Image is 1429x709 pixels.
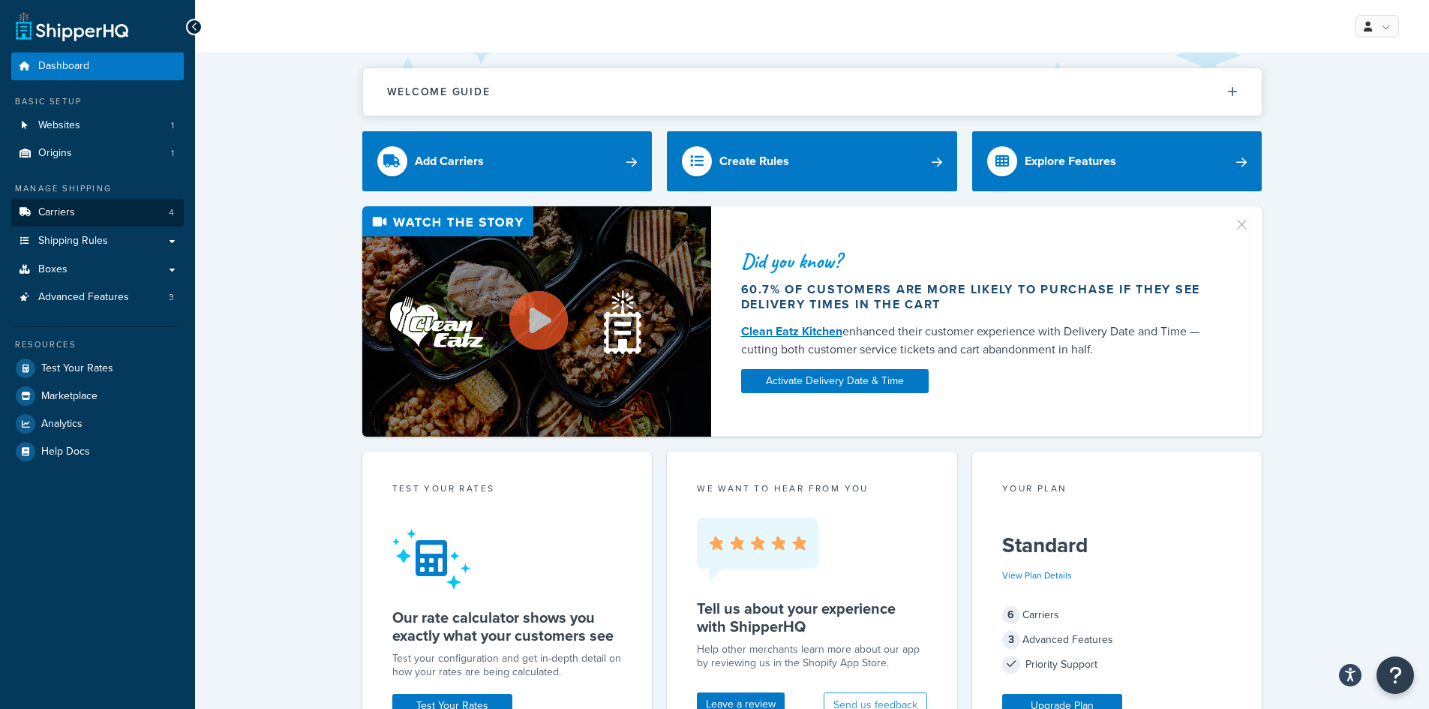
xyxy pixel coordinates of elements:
[171,147,174,160] span: 1
[667,131,957,191] a: Create Rules
[11,410,184,437] a: Analytics
[11,284,184,311] li: Advanced Features
[741,369,929,393] a: Activate Delivery Date & Time
[38,291,129,304] span: Advanced Features
[11,355,184,382] a: Test Your Rates
[11,112,184,140] li: Websites
[11,140,184,167] li: Origins
[697,599,927,635] h5: Tell us about your experience with ShipperHQ
[392,652,623,679] div: Test your configuration and get in-depth detail on how your rates are being calculated.
[11,199,184,227] a: Carriers4
[38,147,72,160] span: Origins
[1002,533,1232,557] h5: Standard
[1376,656,1414,694] button: Open Resource Center
[171,119,174,132] span: 1
[11,256,184,284] a: Boxes
[41,390,98,403] span: Marketplace
[741,323,842,340] a: Clean Eatz Kitchen
[169,206,174,219] span: 4
[169,291,174,304] span: 3
[38,60,89,73] span: Dashboard
[1002,654,1232,675] div: Priority Support
[741,251,1215,272] div: Did you know?
[1025,151,1116,172] div: Explore Features
[1002,605,1232,626] div: Carriers
[697,643,927,670] p: Help other merchants learn more about our app by reviewing us in the Shopify App Store.
[972,131,1262,191] a: Explore Features
[392,482,623,499] div: Test your rates
[362,131,653,191] a: Add Carriers
[11,338,184,351] div: Resources
[11,199,184,227] li: Carriers
[41,362,113,375] span: Test Your Rates
[11,140,184,167] a: Origins1
[387,86,491,98] h2: Welcome Guide
[38,263,68,276] span: Boxes
[11,383,184,410] a: Marketplace
[38,235,108,248] span: Shipping Rules
[392,608,623,644] h5: Our rate calculator shows you exactly what your customers see
[1002,569,1072,582] a: View Plan Details
[38,206,75,219] span: Carriers
[41,446,90,458] span: Help Docs
[11,112,184,140] a: Websites1
[38,119,80,132] span: Websites
[1002,606,1020,624] span: 6
[11,227,184,255] a: Shipping Rules
[415,151,484,172] div: Add Carriers
[741,282,1215,312] div: 60.7% of customers are more likely to purchase if they see delivery times in the cart
[363,68,1262,116] button: Welcome Guide
[1002,629,1232,650] div: Advanced Features
[41,418,83,431] span: Analytics
[741,323,1215,359] div: enhanced their customer experience with Delivery Date and Time — cutting both customer service ti...
[697,482,927,495] p: we want to hear from you
[11,438,184,465] a: Help Docs
[11,182,184,195] div: Manage Shipping
[1002,631,1020,649] span: 3
[11,284,184,311] a: Advanced Features3
[1002,482,1232,499] div: Your Plan
[11,53,184,80] a: Dashboard
[719,151,789,172] div: Create Rules
[362,206,711,437] img: Video thumbnail
[11,95,184,108] div: Basic Setup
